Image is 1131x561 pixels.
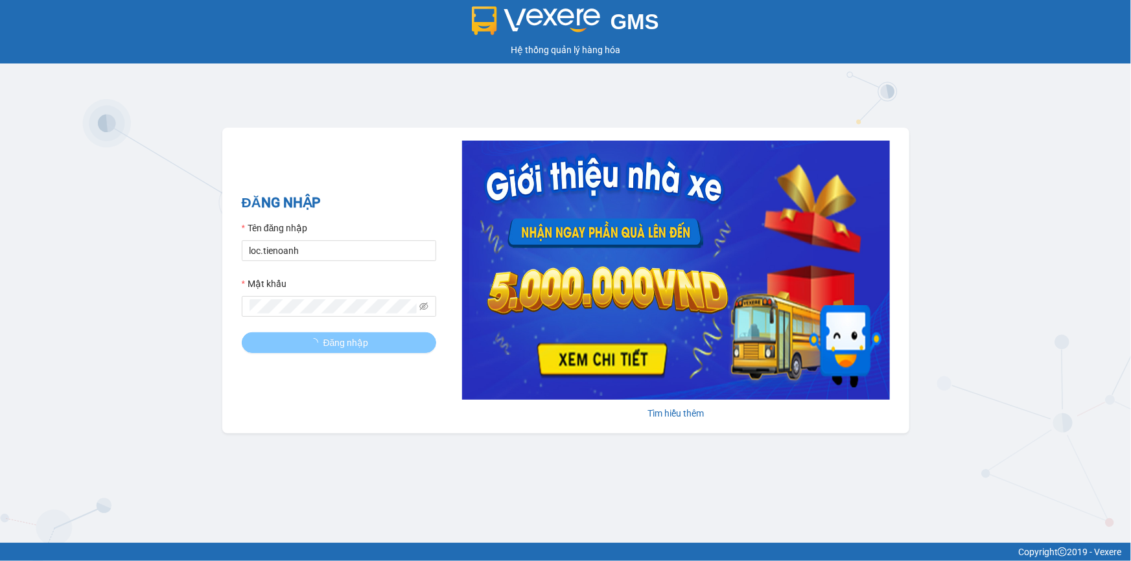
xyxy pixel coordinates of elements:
[462,141,890,400] img: banner-0
[242,240,436,261] input: Tên đăng nhập
[1058,547,1067,556] span: copyright
[10,545,1121,559] div: Copyright 2019 - Vexere
[323,336,369,350] span: Đăng nhập
[3,43,1128,57] div: Hệ thống quản lý hàng hóa
[472,19,659,30] a: GMS
[462,406,890,420] div: Tìm hiểu thêm
[419,302,428,311] span: eye-invisible
[242,221,308,235] label: Tên đăng nhập
[250,299,417,314] input: Mật khẩu
[309,338,323,347] span: loading
[242,192,436,214] h2: ĐĂNG NHẬP
[472,6,600,35] img: logo 2
[611,10,659,34] span: GMS
[242,277,286,291] label: Mật khẩu
[242,332,436,353] button: Đăng nhập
